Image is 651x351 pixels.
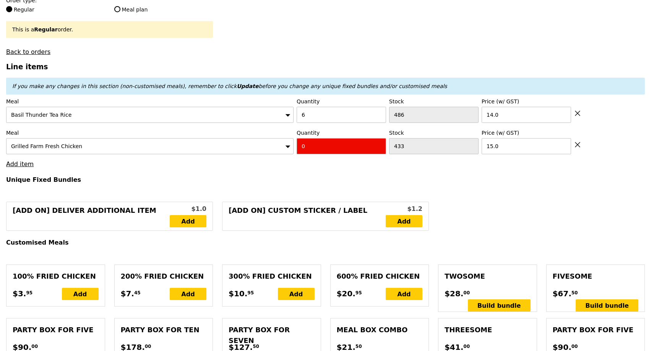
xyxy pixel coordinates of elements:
[229,325,315,346] div: Party Box for Seven
[482,129,571,137] label: Price (w/ GST)
[13,271,99,282] div: 100% Fried Chicken
[11,143,82,149] span: Grilled Farm Fresh Chicken
[445,325,531,335] div: Threesome
[6,239,645,246] h4: Customised Meals
[571,290,578,296] span: 50
[34,26,57,33] b: Regular
[6,48,50,56] a: Back to orders
[6,176,645,183] h4: Unique Fixed Bundles
[386,288,422,300] div: Add
[337,288,356,299] span: $20.
[13,325,99,335] div: Party Box for Five
[445,271,531,282] div: Twosome
[389,98,479,105] label: Stock
[134,290,141,296] span: 45
[297,129,386,137] label: Quantity
[12,26,207,33] div: This is a order.
[576,299,638,312] div: Build bundle
[482,98,571,105] label: Price (w/ GST)
[6,6,105,13] label: Regular
[247,290,254,296] span: 95
[229,205,386,227] div: [Add on] Custom Sticker / Label
[386,204,422,214] div: $1.2
[253,343,259,349] span: 50
[170,215,206,227] a: Add
[297,98,386,105] label: Quantity
[278,288,315,300] div: Add
[6,129,294,137] label: Meal
[114,6,213,13] label: Meal plan
[170,204,206,214] div: $1.0
[62,288,99,300] div: Add
[229,288,247,299] span: $10.
[553,271,639,282] div: Fivesome
[463,343,470,349] span: 00
[6,160,34,168] a: Add item
[6,63,645,71] h3: Line items
[445,288,463,299] span: $28.
[553,325,639,335] div: Party Box for Five
[6,6,12,12] input: Regular
[145,343,151,349] span: 00
[468,299,531,312] div: Build bundle
[11,112,71,118] span: Basil Thunder Tea Rice
[337,325,423,335] div: Meal Box Combo
[229,271,315,282] div: 300% Fried Chicken
[13,288,26,299] span: $3.
[356,343,362,349] span: 50
[12,83,447,89] em: If you make any changes in this section (non-customised meals), remember to click before you chan...
[170,288,206,300] div: Add
[13,205,170,227] div: [Add on] Deliver Additional Item
[356,290,362,296] span: 95
[114,6,120,12] input: Meal plan
[237,83,258,89] b: Update
[121,271,207,282] div: 200% Fried Chicken
[26,290,32,296] span: 95
[121,288,134,299] span: $7.
[463,290,470,296] span: 00
[31,343,38,349] span: 00
[6,98,294,105] label: Meal
[386,215,422,227] a: Add
[553,288,571,299] span: $67.
[337,271,423,282] div: 600% Fried Chicken
[121,325,207,335] div: Party Box for Ten
[389,129,479,137] label: Stock
[571,343,578,349] span: 00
